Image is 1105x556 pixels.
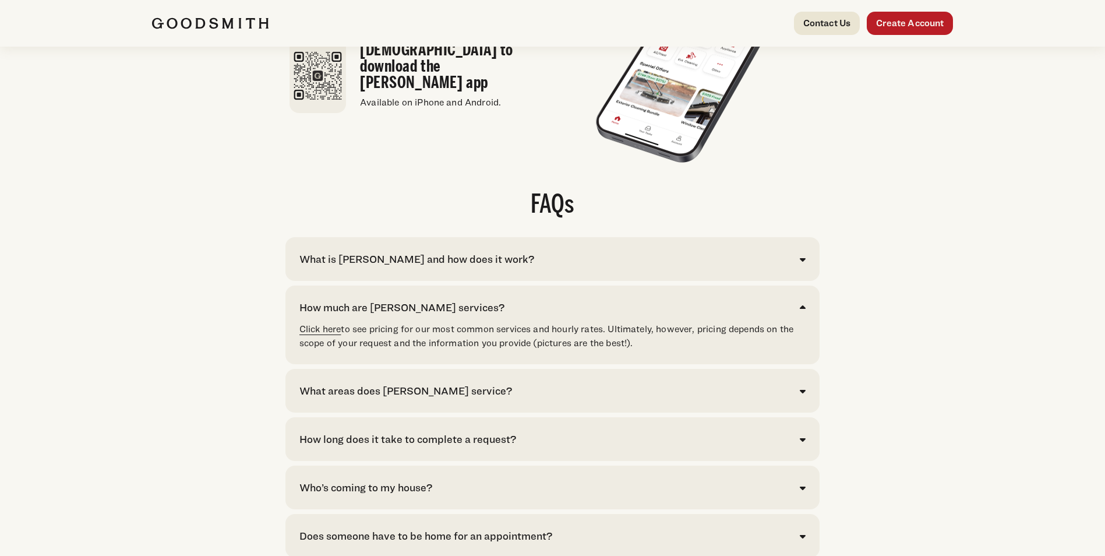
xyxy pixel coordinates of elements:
[285,193,820,219] h2: FAQs
[299,323,341,335] a: Click here
[290,38,347,113] img: Goodsmith app download QR code
[299,383,512,399] div: What areas does [PERSON_NAME] service?
[299,251,534,267] div: What is [PERSON_NAME] and how does it work?
[360,42,541,91] h3: [DEMOGRAPHIC_DATA] to download the [PERSON_NAME] app
[299,480,432,495] div: Who’s coming to my house?
[299,300,504,315] div: How much are [PERSON_NAME] services?
[360,96,541,110] p: Available on iPhone and Android.
[299,322,806,350] p: to see pricing for our most common services and hourly rates. Ultimately, however, pricing depend...
[794,12,860,35] a: Contact Us
[299,431,516,447] div: How long does it take to complete a request?
[152,17,269,29] img: Goodsmith
[299,528,552,544] div: Does someone have to be home for an appointment?
[867,12,953,35] a: Create Account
